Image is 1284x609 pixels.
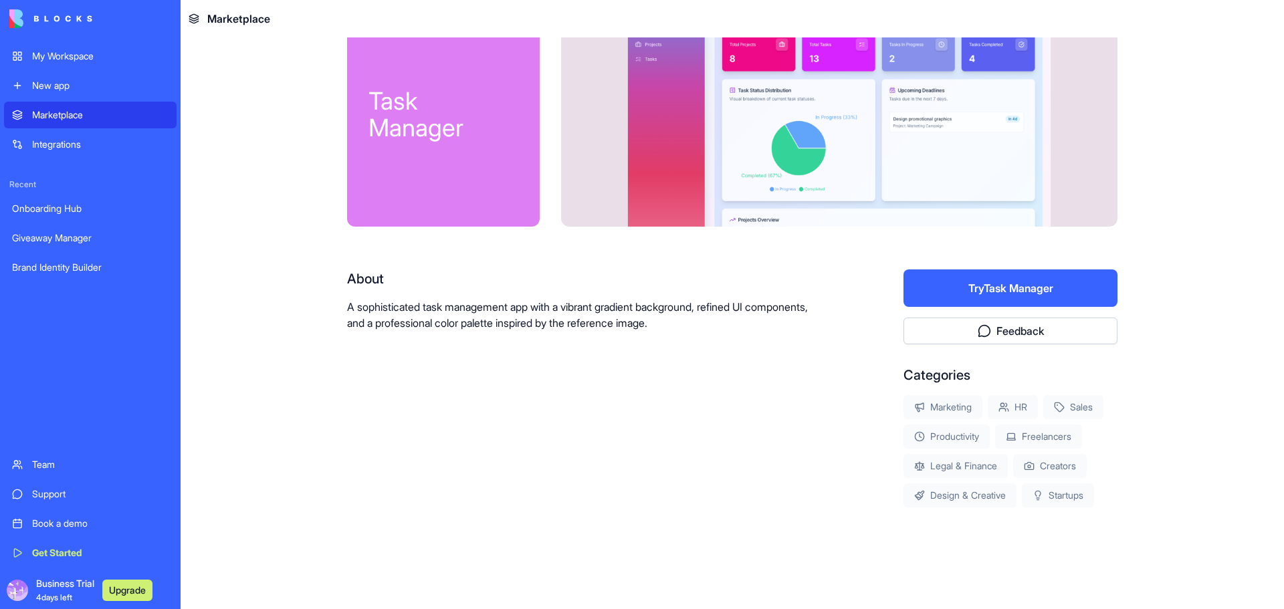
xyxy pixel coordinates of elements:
[347,269,818,288] div: About
[4,72,177,99] a: New app
[4,539,177,566] a: Get Started
[32,108,169,122] div: Marketplace
[1013,454,1087,478] div: Creators
[988,395,1038,419] div: HR
[102,580,152,601] button: Upgrade
[4,102,177,128] a: Marketplace
[12,202,169,215] div: Onboarding Hub
[4,451,177,478] a: Team
[4,43,177,70] a: My Workspace
[4,131,177,158] a: Integrations
[32,546,169,560] div: Get Started
[1022,483,1094,507] div: Startups
[903,366,1117,384] div: Categories
[995,424,1082,449] div: Freelancers
[207,11,270,27] span: Marketplace
[903,395,982,419] div: Marketing
[4,225,177,251] a: Giveaway Manager
[4,254,177,281] a: Brand Identity Builder
[32,49,169,63] div: My Workspace
[4,481,177,507] a: Support
[903,269,1117,307] button: TryTask Manager
[903,318,1117,344] button: Feedback
[368,88,518,141] div: Task Manager
[1043,395,1103,419] div: Sales
[36,592,72,602] span: 4 days left
[32,79,169,92] div: New app
[36,577,94,604] span: Business Trial
[12,261,169,274] div: Brand Identity Builder
[903,454,1008,478] div: Legal & Finance
[9,9,92,28] img: logo
[903,483,1016,507] div: Design & Creative
[4,179,177,190] span: Recent
[32,458,169,471] div: Team
[32,487,169,501] div: Support
[347,299,818,331] p: A sophisticated task management app with a vibrant gradient background, refined UI components, an...
[4,195,177,222] a: Onboarding Hub
[7,580,28,601] img: ACg8ocK7tC6GmUTa3wYSindAyRLtnC5UahbIIijpwl7Jo_uOzWMSvt0=s96-c
[12,231,169,245] div: Giveaway Manager
[32,517,169,530] div: Book a demo
[32,138,169,151] div: Integrations
[903,424,990,449] div: Productivity
[4,510,177,537] a: Book a demo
